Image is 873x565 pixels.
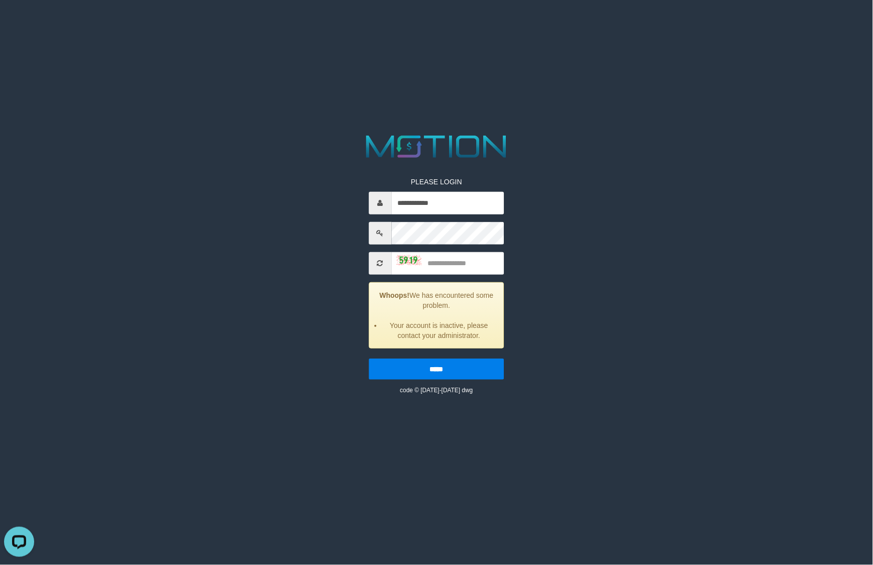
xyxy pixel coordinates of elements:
img: captcha [396,255,421,265]
div: We has encountered some problem. [369,282,504,349]
p: PLEASE LOGIN [369,177,504,187]
strong: Whoops! [380,291,410,299]
img: MOTION_logo.png [360,132,513,162]
button: Open LiveChat chat widget [4,4,34,34]
small: code © [DATE]-[DATE] dwg [400,387,473,394]
li: Your account is inactive, please contact your administrator. [382,320,496,341]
